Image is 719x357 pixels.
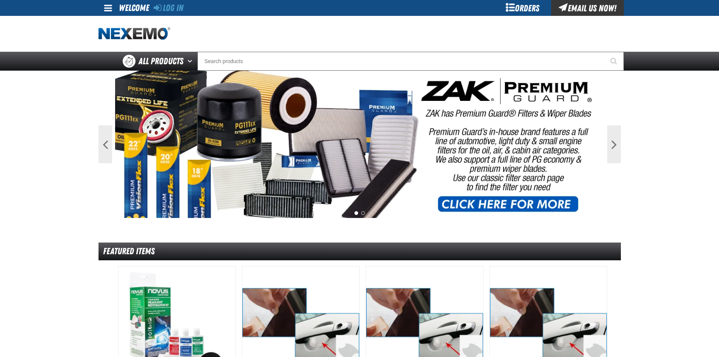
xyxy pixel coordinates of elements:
a: Log In [154,3,183,13]
button: Open All Products pages [185,52,197,71]
button: Start Searching [605,52,624,71]
img: Nexemo logo [99,27,170,40]
button: Next [607,125,621,163]
span: All Products [139,54,183,68]
img: PG Filters & Wipers [115,71,604,218]
input: Search [197,52,624,71]
button: Previous [99,125,112,163]
button: 2 of 2 [361,211,365,215]
div: Featured Items [99,243,621,260]
button: 1 of 2 [354,211,358,215]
